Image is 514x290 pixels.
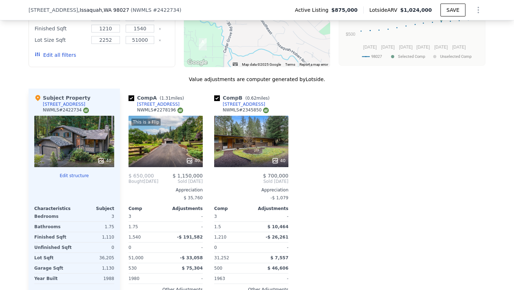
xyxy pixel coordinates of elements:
span: Lotside ARV [369,6,400,14]
span: Sold [DATE] [214,179,288,184]
span: 31,252 [214,255,229,260]
text: [DATE] [434,45,448,50]
div: Bedrooms [34,211,73,221]
div: - [253,211,288,221]
div: 1980 [128,274,164,284]
span: 3 [214,214,217,219]
a: Open this area in Google Maps (opens a new window) [186,58,209,67]
span: $875,000 [331,6,358,14]
button: Show Options [471,3,485,17]
span: [STREET_ADDRESS] [29,6,78,14]
span: $ 75,304 [182,266,203,271]
div: Bathrooms [34,222,73,232]
div: Finished Sqft [35,24,87,34]
span: 1.31 [161,96,171,101]
span: -$ 1,079 [271,195,288,200]
button: Edit all filters [35,51,76,59]
div: Characteristics [34,206,74,211]
div: Adjustments [166,206,203,211]
div: [STREET_ADDRESS] [223,101,265,107]
div: [STREET_ADDRESS] [43,101,85,107]
button: Clear [158,27,161,30]
span: -$ 26,261 [266,235,288,240]
div: Appreciation [128,187,203,193]
text: [DATE] [381,45,395,50]
div: 40 [186,157,200,164]
img: NWMLS Logo [263,107,269,113]
text: $500 [346,32,356,37]
span: 3 [128,214,131,219]
div: [STREET_ADDRESS] [137,101,180,107]
span: $ 10,464 [267,224,288,229]
a: [STREET_ADDRESS] [128,101,180,107]
span: , WA 98027 [102,7,129,13]
text: Selected Comp [398,54,425,59]
div: Unfinished Sqft [34,242,73,252]
span: 0.62 [247,96,257,101]
a: [STREET_ADDRESS] [214,101,265,107]
div: - [167,222,203,232]
span: 0 [128,245,131,250]
div: ( ) [131,6,181,14]
span: NWMLS [132,7,151,13]
div: Subject [74,206,114,211]
div: Appreciation [214,187,288,193]
div: - [167,274,203,284]
span: -$ 33,058 [180,255,203,260]
span: 500 [214,266,222,271]
div: - [253,274,288,284]
span: $1,024,000 [400,7,432,13]
div: 1.5 [214,222,250,232]
div: 23203 SE 156th St [199,38,207,50]
img: Google [186,58,209,67]
span: -$ 191,582 [177,235,203,240]
span: $ 700,000 [263,173,288,179]
span: Bought [128,179,144,184]
button: Clear [158,39,161,42]
span: Active Listing [295,6,331,14]
div: 40 [272,157,286,164]
div: 36,205 [76,253,114,263]
div: 1,110 [76,232,114,242]
span: 51,000 [128,255,143,260]
div: NWMLS # 2278196 [137,107,183,113]
div: Value adjustments are computer generated by Lotside . [29,76,485,83]
div: NWMLS # 2422734 [43,107,89,113]
span: 1,540 [128,235,141,240]
text: [DATE] [399,45,413,50]
span: $ 35,760 [184,195,203,200]
div: Comp B [214,94,272,101]
div: 1,130 [76,263,114,273]
div: 1963 [214,274,250,284]
div: 1.75 [76,222,114,232]
div: [DATE] [128,179,158,184]
div: 1.75 [128,222,164,232]
span: # 2422734 [153,7,179,13]
div: Comp [214,206,251,211]
text: [DATE] [363,45,377,50]
img: NWMLS Logo [83,107,89,113]
img: NWMLS Logo [177,107,183,113]
button: Keyboard shortcuts [233,62,238,66]
span: $ 1,150,000 [172,173,203,179]
a: Terms (opens in new tab) [285,62,295,66]
span: Sold [DATE] [158,179,203,184]
div: Adjustments [251,206,288,211]
span: ( miles) [157,96,187,101]
div: NWMLS # 2345850 [223,107,269,113]
div: Lot Size Sqft [35,35,87,45]
span: 1,210 [214,235,226,240]
div: 40 [97,157,111,164]
div: Year Built [34,274,73,284]
button: Edit structure [34,173,114,179]
div: Lot Sqft [34,253,73,263]
a: Report a map error [299,62,328,66]
div: - [253,242,288,252]
div: - [167,211,203,221]
text: Unselected Comp [440,54,472,59]
div: Garage Sqft [34,263,73,273]
button: SAVE [440,4,465,16]
div: Comp A [128,94,187,101]
div: 3 [76,211,114,221]
span: Map data ©2025 Google [242,62,281,66]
